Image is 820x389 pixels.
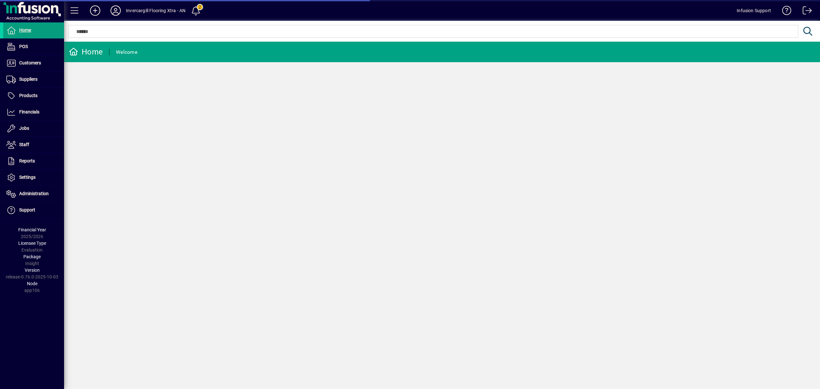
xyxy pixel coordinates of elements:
[3,137,64,153] a: Staff
[19,158,35,163] span: Reports
[19,44,28,49] span: POS
[19,60,41,65] span: Customers
[19,207,35,212] span: Support
[85,5,105,16] button: Add
[19,191,49,196] span: Administration
[25,268,40,273] span: Version
[777,1,791,22] a: Knowledge Base
[3,170,64,186] a: Settings
[737,5,771,16] div: Infusion Support
[19,142,29,147] span: Staff
[105,5,126,16] button: Profile
[3,55,64,71] a: Customers
[18,241,46,246] span: Licensee Type
[3,39,64,55] a: POS
[19,175,36,180] span: Settings
[126,5,185,16] div: Invercargill Flooring Xtra - AN
[3,186,64,202] a: Administration
[19,109,39,114] span: Financials
[27,281,37,286] span: Node
[3,88,64,104] a: Products
[3,71,64,87] a: Suppliers
[23,254,41,259] span: Package
[19,77,37,82] span: Suppliers
[3,153,64,169] a: Reports
[19,93,37,98] span: Products
[69,47,103,57] div: Home
[3,202,64,218] a: Support
[18,227,46,232] span: Financial Year
[798,1,812,22] a: Logout
[3,120,64,137] a: Jobs
[3,104,64,120] a: Financials
[19,28,31,33] span: Home
[116,47,137,57] div: Welcome
[19,126,29,131] span: Jobs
